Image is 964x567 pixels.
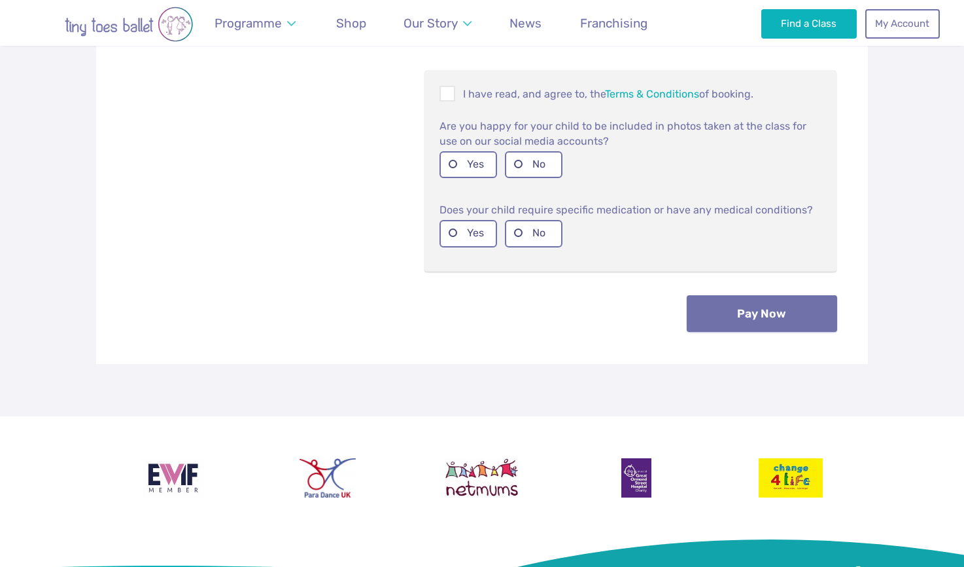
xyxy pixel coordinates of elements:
[439,86,821,101] p: I have read, and agree to, the of booking.
[509,16,542,31] span: News
[580,16,647,31] span: Franchising
[215,16,282,31] span: Programme
[687,295,837,332] button: Pay Now
[398,8,478,39] a: Our Story
[330,8,372,39] a: Shop
[439,119,821,149] p: Are you happy for your child to be included in photos taken at the class for use on our social me...
[404,16,458,31] span: Our Story
[574,8,653,39] a: Franchising
[439,220,497,247] label: Yes
[761,9,857,38] a: Find a Class
[336,16,366,31] span: Shop
[300,458,356,498] img: Para Dance UK
[505,220,562,247] label: No
[24,7,233,42] img: tiny toes ballet
[605,88,699,100] a: Terms & Conditions
[439,202,821,217] p: Does your child require specific medication or have any medical conditions?
[505,151,562,178] label: No
[865,9,940,38] a: My Account
[208,8,301,39] a: Programme
[143,458,205,498] img: Encouraging Women Into Franchising
[439,151,497,178] label: Yes
[504,8,548,39] a: News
